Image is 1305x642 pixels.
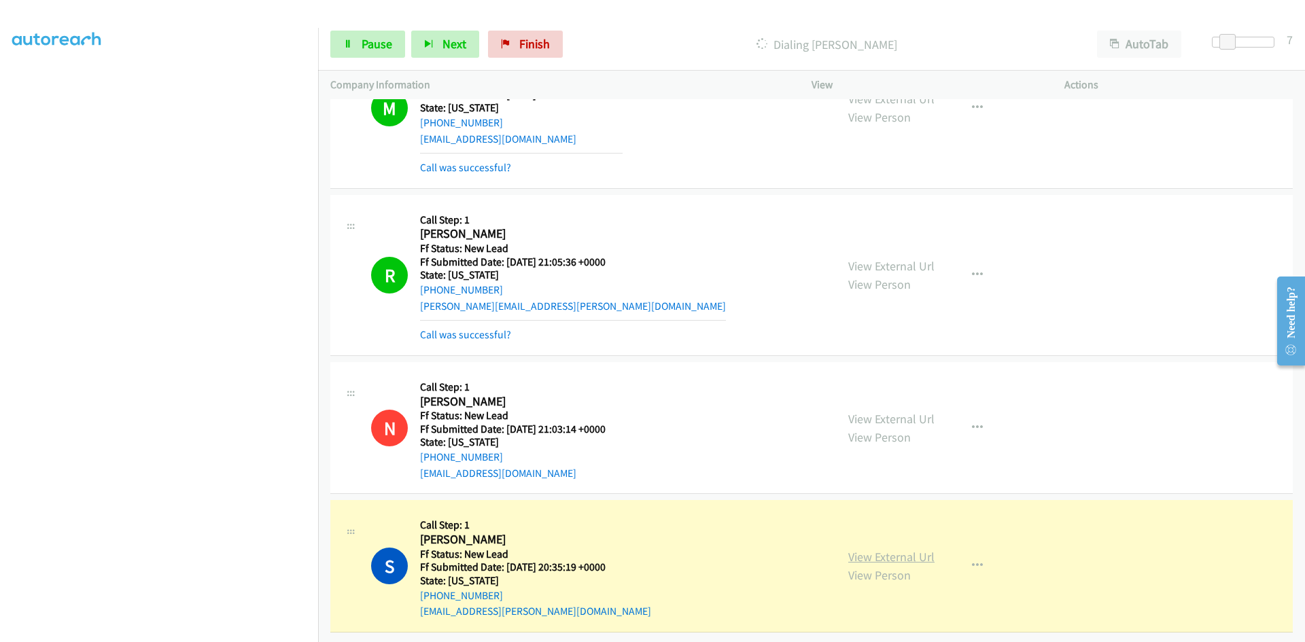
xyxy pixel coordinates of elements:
a: Call was successful? [420,161,511,174]
a: View Person [848,567,911,583]
h1: M [371,90,408,126]
a: [EMAIL_ADDRESS][DOMAIN_NAME] [420,132,576,145]
a: [PHONE_NUMBER] [420,116,503,129]
h2: [PERSON_NAME] [420,394,606,410]
span: Next [442,36,466,52]
a: [PHONE_NUMBER] [420,450,503,463]
button: Next [411,31,479,58]
p: Dialing [PERSON_NAME] [581,35,1073,54]
a: [PHONE_NUMBER] [420,283,503,296]
h5: Call Step: 1 [420,213,726,227]
a: [PERSON_NAME][EMAIL_ADDRESS][PERSON_NAME][DOMAIN_NAME] [420,300,726,313]
a: View Person [848,429,911,445]
div: 7 [1287,31,1293,49]
h5: State: [US_STATE] [420,435,606,449]
h2: [PERSON_NAME] [420,532,651,548]
p: View [812,77,1040,93]
h5: Call Step: 1 [420,518,651,532]
a: Finish [488,31,563,58]
p: Actions [1064,77,1293,93]
a: Pause [330,31,405,58]
a: [PHONE_NUMBER] [420,589,503,602]
a: View Person [848,109,911,125]
a: [EMAIL_ADDRESS][PERSON_NAME][DOMAIN_NAME] [420,605,651,618]
a: View External Url [848,258,935,274]
h5: Call Step: 1 [420,380,606,394]
span: Finish [519,36,550,52]
a: [EMAIL_ADDRESS][DOMAIN_NAME] [420,467,576,480]
h5: State: [US_STATE] [420,268,726,282]
h5: State: [US_STATE] [420,574,651,588]
h5: Ff Status: New Lead [420,409,606,423]
span: Pause [362,36,392,52]
h5: Ff Submitted Date: [DATE] 20:35:19 +0000 [420,560,651,574]
h5: Ff Status: New Lead [420,242,726,255]
button: AutoTab [1097,31,1181,58]
a: View External Url [848,91,935,107]
h1: R [371,257,408,293]
h5: Ff Submitted Date: [DATE] 21:05:36 +0000 [420,255,726,269]
h2: [PERSON_NAME] [420,226,726,242]
h5: Ff Status: New Lead [420,548,651,561]
h1: N [371,410,408,446]
iframe: Resource Center [1266,267,1305,375]
h1: S [371,548,408,584]
h5: State: [US_STATE] [420,101,623,115]
a: View External Url [848,411,935,427]
h5: Ff Submitted Date: [DATE] 21:03:14 +0000 [420,423,606,436]
p: Company Information [330,77,787,93]
a: View Person [848,277,911,292]
a: Call was successful? [420,328,511,341]
a: View External Url [848,549,935,565]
